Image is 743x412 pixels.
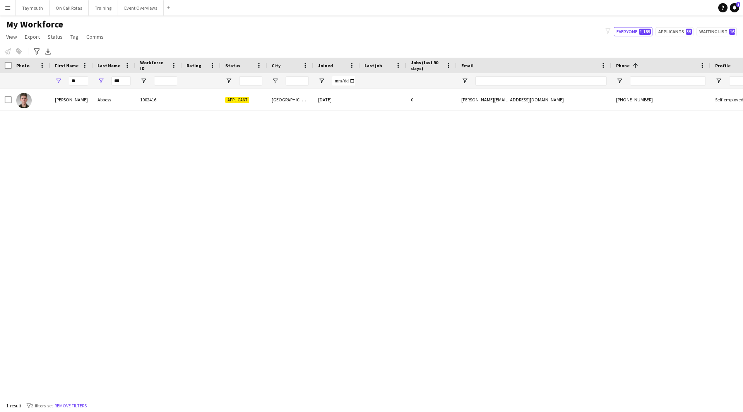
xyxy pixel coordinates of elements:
span: Rating [187,63,201,68]
span: Export [25,33,40,40]
a: Export [22,32,43,42]
a: Comms [83,32,107,42]
span: Jobs (last 90 days) [411,60,443,71]
span: Comms [86,33,104,40]
div: [PHONE_NUMBER] [611,89,710,110]
button: Open Filter Menu [318,77,325,84]
div: [DATE] [313,89,360,110]
input: Joined Filter Input [332,76,355,85]
a: Status [45,32,66,42]
span: Email [461,63,474,68]
div: [GEOGRAPHIC_DATA] [267,89,313,110]
span: Profile [715,63,731,68]
span: Status [48,33,63,40]
span: Tag [70,33,79,40]
input: City Filter Input [286,76,309,85]
button: Open Filter Menu [225,77,232,84]
a: View [3,32,20,42]
div: 1002416 [135,89,182,110]
input: Last Name Filter Input [111,76,131,85]
span: Workforce ID [140,60,168,71]
app-action-btn: Export XLSX [43,47,53,56]
div: Abbess [93,89,135,110]
a: Tag [67,32,82,42]
span: Phone [616,63,630,68]
span: 39 [686,29,692,35]
button: Waiting list16 [697,27,737,36]
button: Event Overviews [118,0,164,15]
span: 2 filters set [31,403,53,409]
input: Status Filter Input [239,76,262,85]
span: Last job [365,63,382,68]
img: Alistair Abbess [16,93,32,108]
span: Status [225,63,240,68]
button: Open Filter Menu [98,77,104,84]
span: 16 [729,29,735,35]
button: Open Filter Menu [140,77,147,84]
a: 1 [730,3,739,12]
div: [PERSON_NAME] [50,89,93,110]
app-action-btn: Advanced filters [32,47,41,56]
div: 0 [406,89,457,110]
button: Open Filter Menu [715,77,722,84]
input: Email Filter Input [475,76,607,85]
button: Training [89,0,118,15]
button: Open Filter Menu [616,77,623,84]
span: City [272,63,281,68]
button: Open Filter Menu [461,77,468,84]
input: Workforce ID Filter Input [154,76,177,85]
button: Open Filter Menu [55,77,62,84]
input: Phone Filter Input [630,76,706,85]
input: First Name Filter Input [69,76,88,85]
span: View [6,33,17,40]
button: On Call Rotas [50,0,89,15]
span: My Workforce [6,19,63,30]
button: Open Filter Menu [272,77,279,84]
span: Last Name [98,63,120,68]
span: Photo [16,63,29,68]
button: Taymouth [16,0,50,15]
button: Remove filters [53,402,88,410]
span: Joined [318,63,333,68]
span: 1 [736,2,740,7]
span: First Name [55,63,79,68]
div: [PERSON_NAME][EMAIL_ADDRESS][DOMAIN_NAME] [457,89,611,110]
span: 1,189 [639,29,651,35]
button: Applicants39 [656,27,693,36]
span: Applicant [225,97,249,103]
button: Everyone1,189 [614,27,652,36]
